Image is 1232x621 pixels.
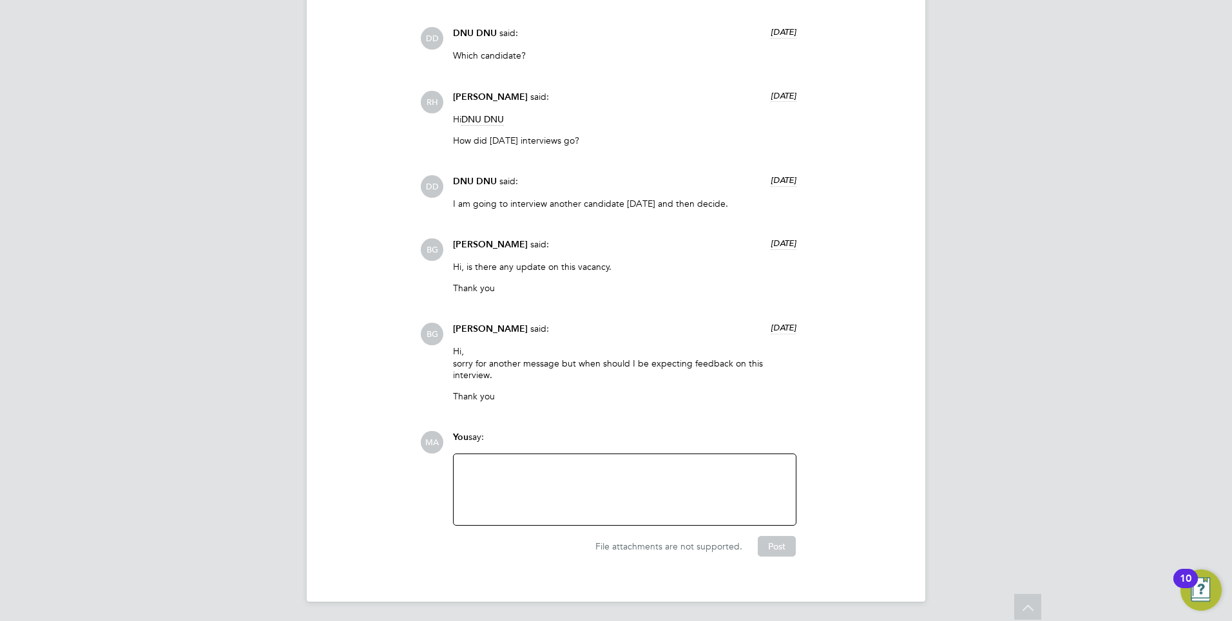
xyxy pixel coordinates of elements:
[421,91,443,113] span: RH
[453,176,497,187] span: DNU DNU
[595,540,742,552] span: File attachments are not supported.
[453,261,796,272] p: Hi, is there any update on this vacancy.
[771,90,796,101] span: [DATE]
[421,238,443,261] span: BG
[421,323,443,345] span: BG
[453,135,796,146] p: How did [DATE] interviews go?
[453,239,528,250] span: [PERSON_NAME]
[453,323,528,334] span: [PERSON_NAME]
[1180,578,1191,595] div: 10
[499,27,518,39] span: said:
[421,175,443,198] span: DD
[453,198,796,209] p: I am going to interview another candidate [DATE] and then decide.
[453,345,796,381] p: Hi, sorry for another message but when should I be expecting feedback on this interview.
[421,27,443,50] span: DD
[453,432,468,443] span: You
[499,175,518,187] span: said:
[453,28,497,39] span: DNU DNU
[530,91,549,102] span: said:
[771,26,796,37] span: [DATE]
[1180,569,1222,611] button: Open Resource Center, 10 new notifications
[453,113,796,125] p: Hi
[453,390,796,402] p: Thank you
[453,50,796,61] p: Which candidate?
[758,536,796,557] button: Post
[530,238,549,250] span: said:
[771,175,796,186] span: [DATE]
[530,323,549,334] span: said:
[453,282,796,294] p: Thank you
[771,238,796,249] span: [DATE]
[453,431,796,454] div: say:
[453,91,528,102] span: [PERSON_NAME]
[421,431,443,454] span: MA
[771,322,796,333] span: [DATE]
[461,113,504,126] span: DNU DNU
